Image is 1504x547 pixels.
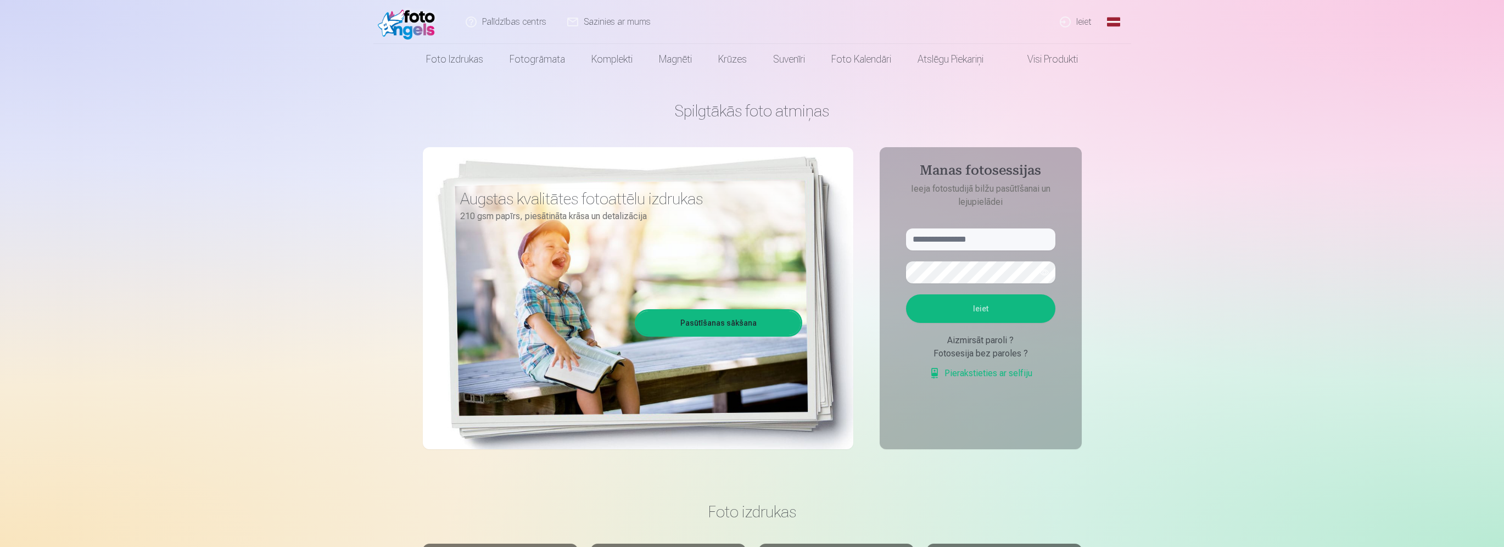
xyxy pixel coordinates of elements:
[423,101,1082,121] h1: Spilgtākās foto atmiņas
[646,44,705,75] a: Magnēti
[906,294,1055,323] button: Ieiet
[906,334,1055,347] div: Aizmirsāt paroli ?
[895,163,1066,182] h4: Manas fotosessijas
[413,44,496,75] a: Foto izdrukas
[432,502,1073,522] h3: Foto izdrukas
[818,44,904,75] a: Foto kalendāri
[895,182,1066,209] p: Ieeja fotostudijā bilžu pasūtīšanai un lejupielādei
[578,44,646,75] a: Komplekti
[997,44,1091,75] a: Visi produkti
[760,44,818,75] a: Suvenīri
[929,367,1032,380] a: Pierakstieties ar selfiju
[705,44,760,75] a: Krūzes
[904,44,997,75] a: Atslēgu piekariņi
[460,209,794,224] p: 210 gsm papīrs, piesātināta krāsa un detalizācija
[378,4,441,40] img: /fa1
[460,189,794,209] h3: Augstas kvalitātes fotoattēlu izdrukas
[636,311,801,335] a: Pasūtīšanas sākšana
[906,347,1055,360] div: Fotosesija bez paroles ?
[496,44,578,75] a: Fotogrāmata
